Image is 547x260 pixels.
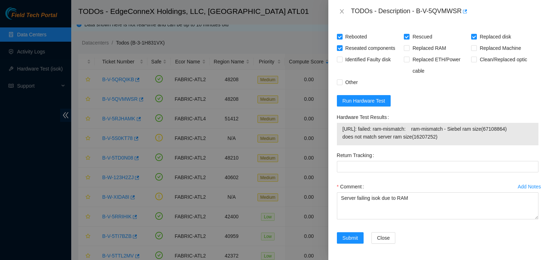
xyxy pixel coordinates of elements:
[343,125,533,141] span: [URL]: failed: ram-mismatch: ram-mismatch - Siebel ram size(67108864) does not match server ram s...
[337,150,377,161] label: Return Tracking
[343,234,358,242] span: Submit
[339,9,345,14] span: close
[518,184,541,189] div: Add Notes
[371,232,396,244] button: Close
[410,54,471,77] span: Replaced ETH/Power cable
[337,181,367,192] label: Comment
[337,192,538,219] textarea: Comment
[351,6,538,17] div: TODOs - Description - B-V-5QVMWSR
[343,42,398,54] span: Reseated components
[410,42,449,54] span: Replaced RAM
[343,77,361,88] span: Other
[377,234,390,242] span: Close
[517,181,541,192] button: Add Notes
[343,31,370,42] span: Rebooted
[337,95,391,106] button: Run Hardware Test
[477,54,530,65] span: Clean/Replaced optic
[477,31,514,42] span: Replaced disk
[337,232,364,244] button: Submit
[337,8,347,15] button: Close
[410,31,435,42] span: Rescued
[337,111,392,123] label: Hardware Test Results
[477,42,524,54] span: Replaced Machine
[343,54,394,65] span: Identified Faulty disk
[337,161,538,172] input: Return Tracking
[343,97,385,105] span: Run Hardware Test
